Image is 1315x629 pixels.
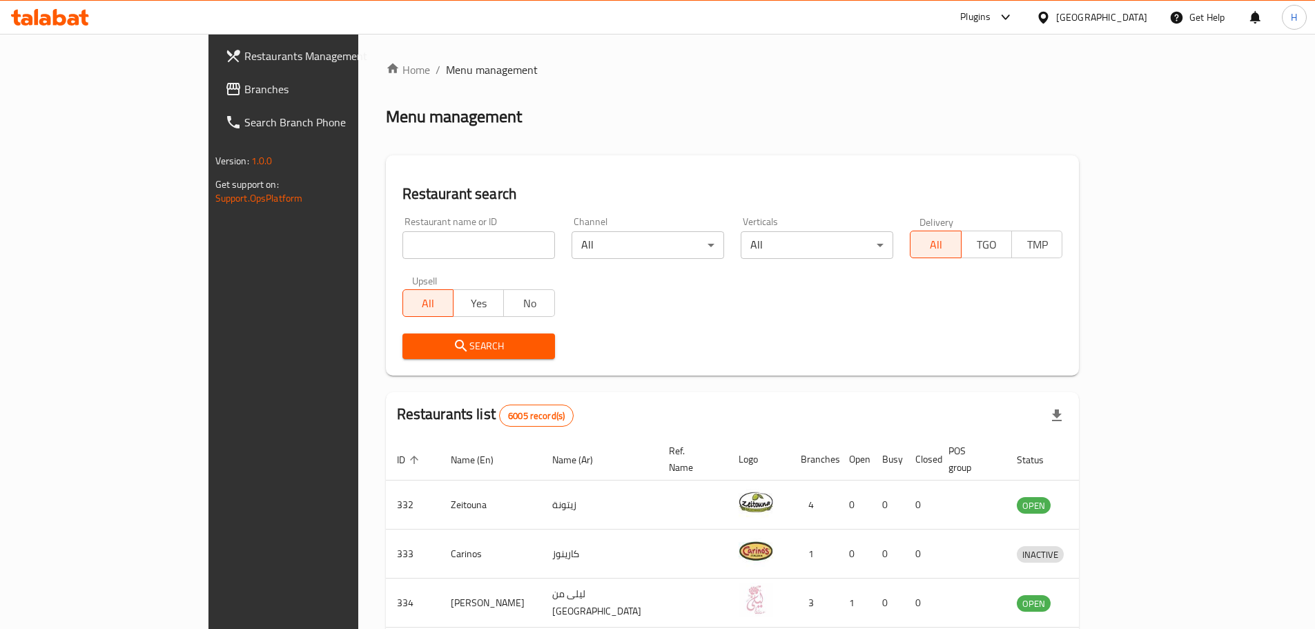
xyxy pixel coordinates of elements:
div: [GEOGRAPHIC_DATA] [1056,10,1147,25]
button: All [402,289,454,317]
div: INACTIVE [1017,546,1064,563]
th: Logo [728,438,790,481]
th: Branches [790,438,838,481]
span: Version: [215,152,249,170]
span: H [1291,10,1297,25]
span: Search Branch Phone [244,114,417,130]
span: All [409,293,448,313]
div: All [741,231,893,259]
span: OPEN [1017,596,1051,612]
td: 3 [790,579,838,628]
input: Search for restaurant name or ID.. [402,231,555,259]
img: Carinos [739,534,773,568]
td: 1 [790,530,838,579]
td: 0 [838,481,871,530]
div: All [572,231,724,259]
a: Search Branch Phone [214,106,428,139]
button: No [503,289,554,317]
h2: Menu management [386,106,522,128]
td: 1 [838,579,871,628]
a: Restaurants Management [214,39,428,72]
div: Total records count [499,405,574,427]
div: OPEN [1017,595,1051,612]
button: Yes [453,289,504,317]
span: Yes [459,293,498,313]
h2: Restaurant search [402,184,1063,204]
td: ليلى من [GEOGRAPHIC_DATA] [541,579,658,628]
th: Open [838,438,871,481]
img: Leila Min Lebnan [739,583,773,617]
th: Busy [871,438,904,481]
td: 0 [871,530,904,579]
a: Support.OpsPlatform [215,189,303,207]
span: Ref. Name [669,443,711,476]
button: Search [402,333,555,359]
a: Branches [214,72,428,106]
span: No [509,293,549,313]
span: Name (En) [451,452,512,468]
td: 0 [904,579,937,628]
td: Carinos [440,530,541,579]
div: Plugins [960,9,991,26]
img: Zeitouna [739,485,773,519]
td: زيتونة [541,481,658,530]
div: OPEN [1017,497,1051,514]
span: Search [413,338,544,355]
button: TGO [961,231,1012,258]
span: Restaurants Management [244,48,417,64]
button: TMP [1011,231,1062,258]
span: POS group [948,443,989,476]
th: Closed [904,438,937,481]
td: 0 [838,530,871,579]
span: Status [1017,452,1062,468]
label: Upsell [412,275,438,285]
td: 0 [904,530,937,579]
li: / [436,61,440,78]
span: TGO [967,235,1006,255]
nav: breadcrumb [386,61,1080,78]
span: All [916,235,955,255]
span: Branches [244,81,417,97]
td: 4 [790,481,838,530]
span: 6005 record(s) [500,409,573,423]
span: Menu management [446,61,538,78]
span: TMP [1017,235,1057,255]
td: 0 [871,481,904,530]
h2: Restaurants list [397,404,574,427]
td: [PERSON_NAME] [440,579,541,628]
div: Export file [1040,399,1073,432]
span: Get support on: [215,175,279,193]
span: INACTIVE [1017,547,1064,563]
span: ID [397,452,423,468]
button: All [910,231,961,258]
td: Zeitouna [440,481,541,530]
span: 1.0.0 [251,152,273,170]
span: Name (Ar) [552,452,611,468]
td: 0 [904,481,937,530]
td: 0 [871,579,904,628]
label: Delivery [919,217,954,226]
td: كارينوز [541,530,658,579]
span: OPEN [1017,498,1051,514]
